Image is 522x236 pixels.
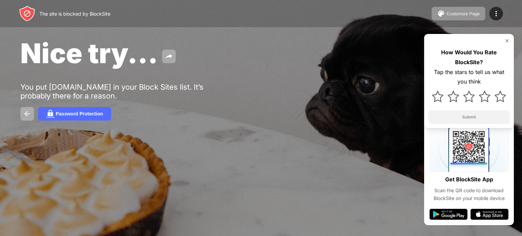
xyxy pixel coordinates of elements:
[39,11,110,17] div: The site is blocked by BlockSite
[504,38,510,43] img: rate-us-close.svg
[492,10,500,18] img: menu-icon.svg
[23,110,31,118] img: back.svg
[494,91,506,102] img: star.svg
[56,111,103,116] div: Password Protection
[463,91,475,102] img: star.svg
[428,48,510,67] div: How Would You Rate BlockSite?
[20,83,230,100] div: You put [DOMAIN_NAME] in your Block Sites list. It’s probably there for a reason.
[437,10,445,18] img: pallet.svg
[428,67,510,87] div: Tap the stars to tell us what you think
[448,91,459,102] img: star.svg
[430,187,508,202] div: Scan the QR code to download BlockSite on your mobile device
[19,5,35,22] img: header-logo.svg
[432,7,485,20] button: Customize Page
[445,175,493,184] div: Get BlockSite App
[428,110,510,124] button: Submit
[470,209,508,220] img: app-store.svg
[46,110,54,118] img: password.svg
[447,11,480,16] div: Customize Page
[165,52,173,60] img: share.svg
[38,107,111,121] button: Password Protection
[479,91,490,102] img: star.svg
[430,209,468,220] img: google-play.svg
[20,37,158,70] span: Nice try...
[432,91,443,102] img: star.svg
